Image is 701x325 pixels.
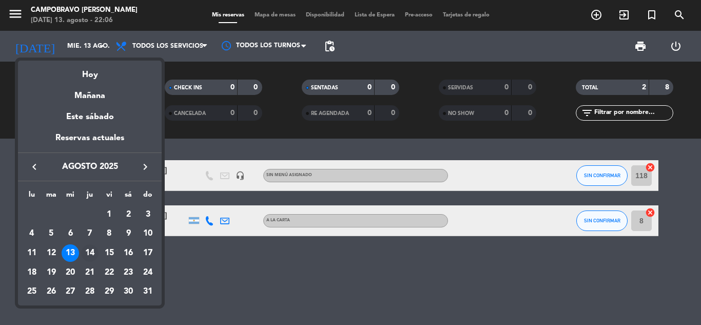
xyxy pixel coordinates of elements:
th: martes [42,189,61,205]
td: 1 de agosto de 2025 [100,205,119,224]
th: domingo [138,189,158,205]
td: 31 de agosto de 2025 [138,282,158,302]
div: Hoy [18,61,162,82]
td: 20 de agosto de 2025 [61,263,80,282]
td: 3 de agosto de 2025 [138,205,158,224]
div: 29 [101,283,118,301]
div: 30 [120,283,137,301]
td: 14 de agosto de 2025 [80,243,100,263]
div: 18 [23,264,41,281]
div: 25 [23,283,41,301]
th: lunes [22,189,42,205]
div: 8 [101,225,118,242]
div: 14 [81,244,99,262]
td: 27 de agosto de 2025 [61,282,80,302]
button: keyboard_arrow_right [136,160,154,174]
td: 9 de agosto de 2025 [119,224,139,244]
td: AGO. [22,205,100,224]
th: jueves [80,189,100,205]
div: 6 [62,225,79,242]
button: keyboard_arrow_left [25,160,44,174]
div: 23 [120,264,137,281]
td: 13 de agosto de 2025 [61,243,80,263]
td: 22 de agosto de 2025 [100,263,119,282]
td: 5 de agosto de 2025 [42,224,61,244]
div: 2 [120,206,137,223]
th: miércoles [61,189,80,205]
td: 16 de agosto de 2025 [119,243,139,263]
td: 15 de agosto de 2025 [100,243,119,263]
td: 29 de agosto de 2025 [100,282,119,302]
td: 4 de agosto de 2025 [22,224,42,244]
div: 13 [62,244,79,262]
td: 10 de agosto de 2025 [138,224,158,244]
div: Reservas actuales [18,131,162,152]
td: 7 de agosto de 2025 [80,224,100,244]
div: 12 [43,244,60,262]
div: Mañana [18,82,162,103]
div: 26 [43,283,60,301]
td: 19 de agosto de 2025 [42,263,61,282]
td: 8 de agosto de 2025 [100,224,119,244]
td: 24 de agosto de 2025 [138,263,158,282]
div: 7 [81,225,99,242]
td: 26 de agosto de 2025 [42,282,61,302]
td: 18 de agosto de 2025 [22,263,42,282]
i: keyboard_arrow_left [28,161,41,173]
th: sábado [119,189,139,205]
i: keyboard_arrow_right [139,161,151,173]
div: 21 [81,264,99,281]
div: 24 [139,264,157,281]
div: 28 [81,283,99,301]
div: Este sábado [18,103,162,131]
div: 31 [139,283,157,301]
div: 20 [62,264,79,281]
td: 17 de agosto de 2025 [138,243,158,263]
td: 2 de agosto de 2025 [119,205,139,224]
td: 30 de agosto de 2025 [119,282,139,302]
div: 1 [101,206,118,223]
div: 16 [120,244,137,262]
div: 27 [62,283,79,301]
td: 12 de agosto de 2025 [42,243,61,263]
div: 5 [43,225,60,242]
td: 11 de agosto de 2025 [22,243,42,263]
td: 23 de agosto de 2025 [119,263,139,282]
div: 3 [139,206,157,223]
div: 10 [139,225,157,242]
div: 19 [43,264,60,281]
div: 9 [120,225,137,242]
div: 11 [23,244,41,262]
span: agosto 2025 [44,160,136,174]
div: 22 [101,264,118,281]
div: 4 [23,225,41,242]
th: viernes [100,189,119,205]
td: 25 de agosto de 2025 [22,282,42,302]
div: 17 [139,244,157,262]
td: 28 de agosto de 2025 [80,282,100,302]
td: 21 de agosto de 2025 [80,263,100,282]
td: 6 de agosto de 2025 [61,224,80,244]
div: 15 [101,244,118,262]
